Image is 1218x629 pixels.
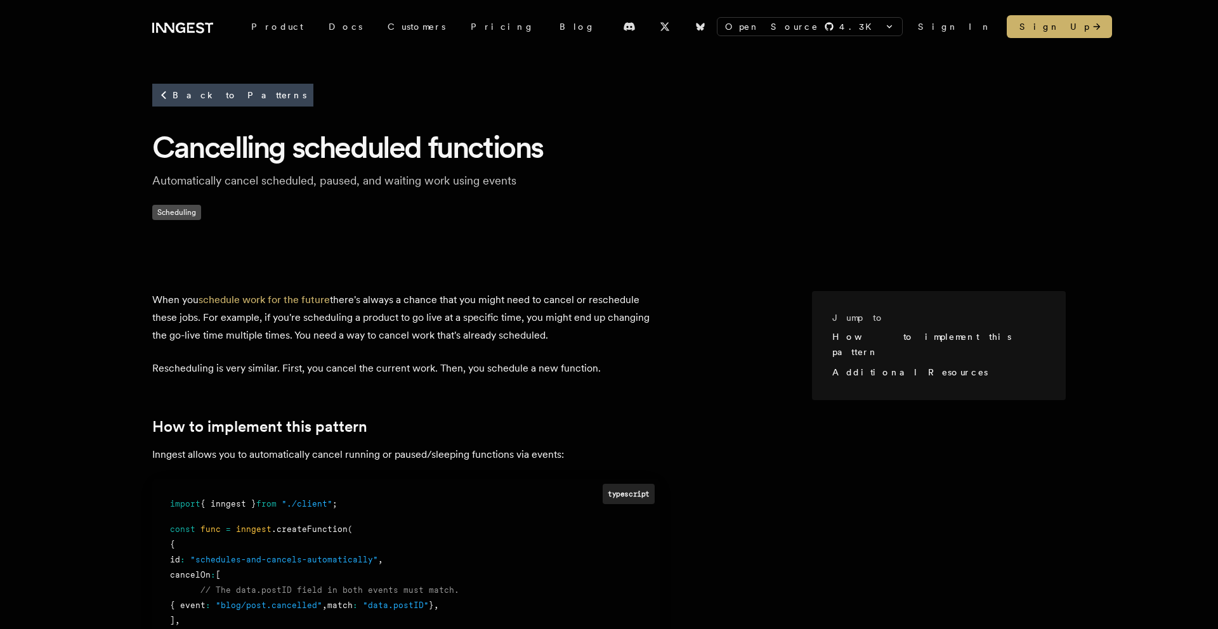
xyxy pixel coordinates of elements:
p: Rescheduling is very similar. First, you cancel the current work. Then, you schedule a new function. [152,360,660,377]
p: Inngest allows you to automatically cancel running or paused/sleeping functions via events: [152,446,660,464]
span: : [180,555,185,564]
h2: How to implement this pattern [152,418,660,436]
a: Pricing [458,15,547,38]
span: [ [216,570,221,580]
a: schedule work for the future [199,294,330,306]
h3: Jump to [832,311,1035,324]
span: inngest [236,524,272,534]
span: Scheduling [152,205,201,220]
span: ; [332,499,337,509]
span: match [327,600,353,610]
a: Back to Patterns [152,84,313,107]
span: import [170,499,200,509]
span: const [170,524,195,534]
span: , [434,600,439,610]
span: : [353,600,358,610]
div: typescript [603,484,655,503]
span: { event [170,600,206,610]
a: Bluesky [686,16,714,37]
span: , [378,555,383,564]
a: Discord [615,16,643,37]
span: = [226,524,231,534]
span: } [429,600,434,610]
p: Automatically cancel scheduled, paused, and waiting work using events [152,172,558,190]
span: id [170,555,180,564]
span: Open Source [725,20,819,33]
span: from [256,499,277,509]
h1: Cancelling scheduled functions [152,127,1066,167]
span: "blog/post.cancelled" [216,600,322,610]
span: // The data.postID field in both events must match. [200,585,459,595]
a: Docs [316,15,375,38]
a: Sign In [918,20,992,33]
span: { [170,540,175,549]
span: 4.3 K [839,20,879,33]
span: "data.postID" [363,600,429,610]
span: { inngest } [200,499,256,509]
span: : [206,600,211,610]
a: Additional Resources [832,367,988,377]
a: Blog [547,15,608,38]
span: "./client" [282,499,332,509]
span: ( [348,524,353,534]
span: cancelOn [170,570,211,580]
p: When you there's always a chance that you might need to cancel or reschedule these jobs. For exam... [152,291,660,344]
a: X [651,16,679,37]
span: , [322,600,327,610]
a: How to implement this pattern [832,332,1011,357]
span: "schedules-and-cancels-automatically" [190,555,378,564]
span: : [211,570,216,580]
a: Sign Up [1007,15,1112,38]
a: Customers [375,15,458,38]
span: .createFunction [272,524,348,534]
span: func [200,524,221,534]
span: , [175,616,180,625]
div: Product [239,15,316,38]
span: ] [170,616,175,625]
